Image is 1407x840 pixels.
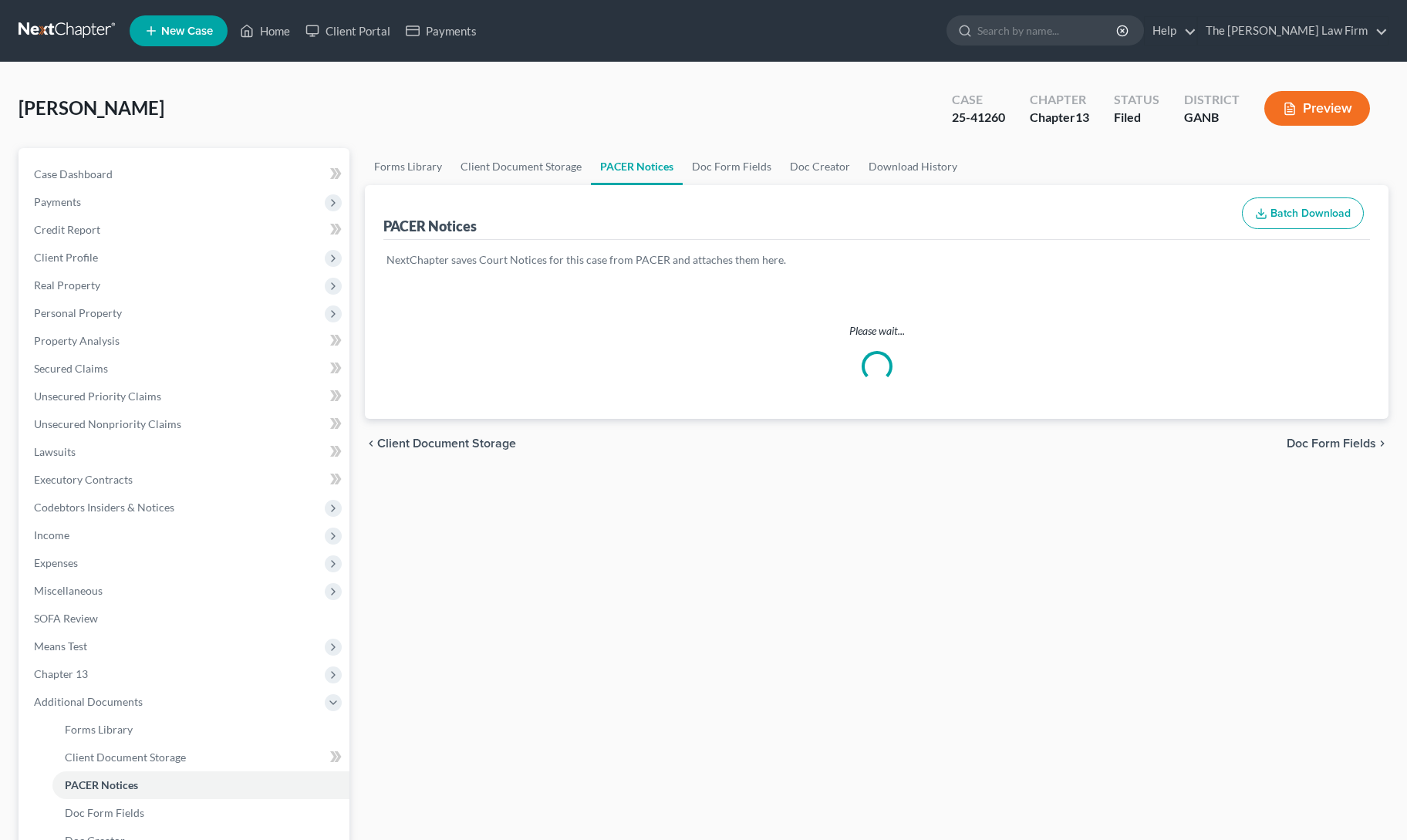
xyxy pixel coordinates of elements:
span: Chapter 13 [34,667,88,680]
span: Additional Documents [34,695,143,708]
a: Payments [398,17,484,45]
a: Client Portal [298,17,398,45]
div: GANB [1184,109,1240,127]
a: Help [1145,17,1196,45]
span: Executory Contracts [34,473,133,486]
span: Batch Download [1270,207,1351,220]
span: Case Dashboard [34,167,113,180]
div: Status [1114,91,1159,109]
button: Doc Form Fields chevron_right [1287,437,1388,450]
span: Payments [34,195,81,208]
a: Secured Claims [22,355,349,383]
div: District [1184,91,1240,109]
span: Client Profile [34,251,98,264]
span: Secured Claims [34,362,108,375]
span: Unsecured Priority Claims [34,390,161,403]
span: Personal Property [34,306,122,319]
span: 13 [1075,110,1089,124]
div: Chapter [1030,91,1089,109]
a: Doc Creator [781,148,859,185]
span: Forms Library [65,723,133,736]
i: chevron_right [1376,437,1388,450]
div: Chapter [1030,109,1089,127]
a: Lawsuits [22,438,349,466]
a: The [PERSON_NAME] Law Firm [1198,17,1388,45]
button: Batch Download [1242,197,1364,230]
a: PACER Notices [591,148,683,185]
span: Real Property [34,278,100,292]
a: Credit Report [22,216,349,244]
span: Expenses [34,556,78,569]
div: 25-41260 [952,109,1005,127]
a: Unsecured Nonpriority Claims [22,410,349,438]
span: PACER Notices [65,778,138,791]
div: Filed [1114,109,1159,127]
a: Case Dashboard [22,160,349,188]
a: Client Document Storage [52,744,349,771]
span: Property Analysis [34,334,120,347]
i: chevron_left [365,437,377,450]
span: Means Test [34,639,87,653]
a: Client Document Storage [451,148,591,185]
a: SOFA Review [22,605,349,633]
span: Codebtors Insiders & Notices [34,501,174,514]
span: New Case [161,25,213,37]
p: NextChapter saves Court Notices for this case from PACER and attaches them here. [386,252,1367,268]
span: Client Document Storage [65,751,186,764]
span: SOFA Review [34,612,98,625]
div: Case [952,91,1005,109]
button: Preview [1264,91,1370,126]
p: Please wait... [365,323,1388,339]
span: Income [34,528,69,541]
span: Credit Report [34,223,100,236]
span: Unsecured Nonpriority Claims [34,417,181,430]
span: Doc Form Fields [65,806,144,819]
a: Home [232,17,298,45]
a: Unsecured Priority Claims [22,383,349,410]
a: Property Analysis [22,327,349,355]
input: Search by name... [977,16,1119,45]
a: Executory Contracts [22,466,349,494]
a: Forms Library [365,148,451,185]
div: PACER Notices [383,217,477,235]
a: PACER Notices [52,771,349,799]
a: Doc Form Fields [52,799,349,827]
span: Doc Form Fields [1287,437,1376,450]
a: Forms Library [52,716,349,744]
span: Lawsuits [34,445,76,458]
a: Doc Form Fields [683,148,781,185]
button: chevron_left Client Document Storage [365,437,516,450]
span: [PERSON_NAME] [19,96,164,119]
span: Client Document Storage [377,437,516,450]
a: Download History [859,148,967,185]
span: Miscellaneous [34,584,103,597]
